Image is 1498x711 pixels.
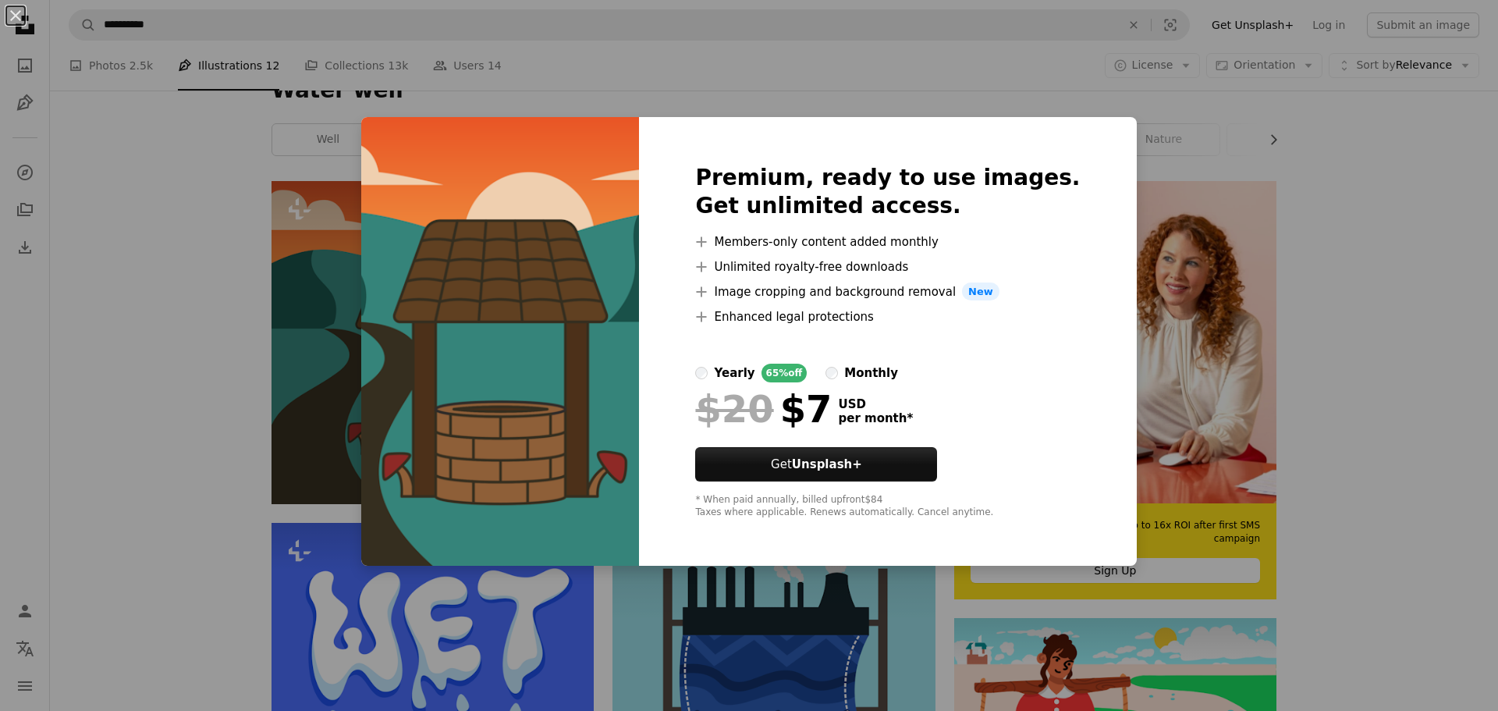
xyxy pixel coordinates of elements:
[761,364,808,382] div: 65% off
[695,233,1080,251] li: Members-only content added monthly
[838,411,913,425] span: per month *
[962,283,999,301] span: New
[695,283,1080,301] li: Image cropping and background removal
[714,364,754,382] div: yearly
[361,117,639,567] img: premium_vector-1721999373992-120145241495
[695,447,937,482] button: GetUnsplash+
[695,494,1080,519] div: * When paid annually, billed upfront $84 Taxes where applicable. Renews automatically. Cancel any...
[792,457,862,471] strong: Unsplash+
[695,308,1080,326] li: Enhanced legal protections
[695,164,1080,220] h2: Premium, ready to use images. Get unlimited access.
[838,397,913,411] span: USD
[695,389,773,429] span: $20
[844,364,898,382] div: monthly
[825,367,838,379] input: monthly
[695,258,1080,276] li: Unlimited royalty-free downloads
[695,389,832,429] div: $7
[695,367,708,379] input: yearly65%off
